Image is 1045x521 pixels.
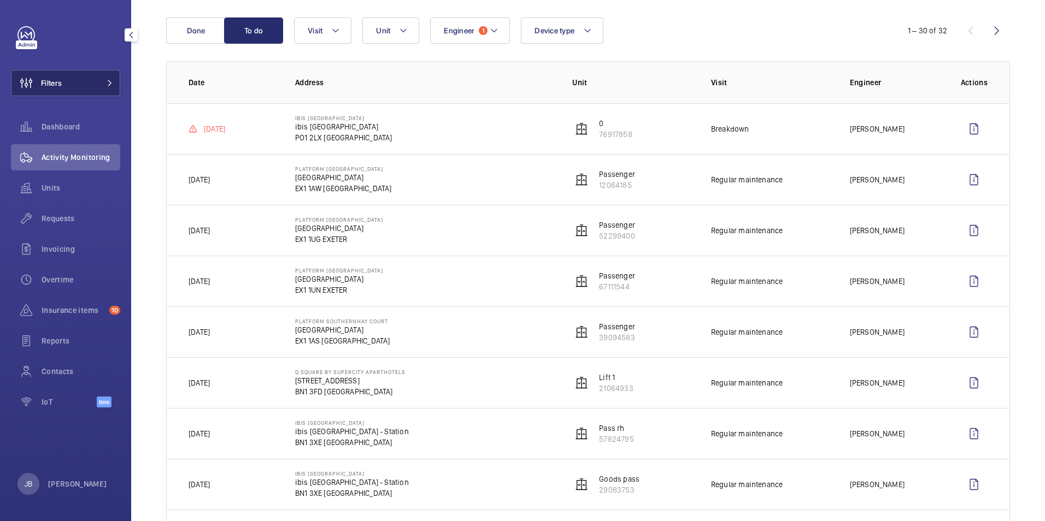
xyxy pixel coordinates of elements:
p: [GEOGRAPHIC_DATA] [295,324,390,335]
p: Passenger [599,270,635,281]
p: BN1 3XE [GEOGRAPHIC_DATA] [295,437,409,448]
span: Visit [308,26,322,35]
p: BN1 3XE [GEOGRAPHIC_DATA] [295,488,409,499]
img: elevator.svg [575,325,588,339]
p: Platform [GEOGRAPHIC_DATA] [295,216,383,223]
p: ibis [GEOGRAPHIC_DATA] [295,121,392,132]
p: Visit [711,77,832,88]
p: EX1 1UG EXETER [295,234,383,245]
span: Requests [42,213,120,224]
img: elevator.svg [575,427,588,440]
div: 1 – 30 of 32 [908,25,947,36]
p: [PERSON_NAME] [850,276,905,287]
p: ibis [GEOGRAPHIC_DATA] - Station [295,477,409,488]
p: 67111544 [599,281,635,292]
p: Passenger [599,220,635,230]
p: Q Square by Supercity Aparthotels [295,369,406,375]
span: Filters [41,78,62,88]
p: [GEOGRAPHIC_DATA] [295,274,383,285]
p: IBIS [GEOGRAPHIC_DATA] [295,115,392,121]
p: [PERSON_NAME] [850,327,905,338]
p: 57824795 [599,434,633,445]
p: [PERSON_NAME] [850,225,905,236]
p: Goods pass [599,473,639,484]
p: BN1 3FD [GEOGRAPHIC_DATA] [295,386,406,397]
button: Visit [294,17,351,44]
p: [PERSON_NAME] [850,479,905,490]
p: Date [189,77,278,88]
p: [DATE] [189,479,210,490]
p: Regular maintenance [711,327,783,338]
p: [GEOGRAPHIC_DATA] [295,172,392,183]
img: elevator.svg [575,478,588,491]
img: elevator.svg [575,376,588,389]
p: 0 [599,118,632,129]
p: [DATE] [189,428,210,439]
p: EX1 1AW [GEOGRAPHIC_DATA] [295,183,392,194]
span: Beta [97,396,111,407]
p: [PERSON_NAME] [48,478,107,489]
p: Platform [GEOGRAPHIC_DATA] [295,267,383,274]
p: Platform [GEOGRAPHIC_DATA] [295,165,392,172]
p: [PERSON_NAME] [850,428,905,439]
span: Dashboard [42,121,120,132]
p: EX1 1UN EXETER [295,285,383,295]
p: ibis [GEOGRAPHIC_DATA] - Station [295,426,409,437]
p: PO1 2LX [GEOGRAPHIC_DATA] [295,132,392,143]
p: EX1 1AS [GEOGRAPHIC_DATA] [295,335,390,346]
p: Unit [572,77,694,88]
img: elevator.svg [575,173,588,186]
img: elevator.svg [575,224,588,237]
span: Units [42,182,120,193]
p: 29083753 [599,484,639,495]
button: Done [166,17,225,44]
span: Device type [535,26,574,35]
span: Invoicing [42,244,120,254]
p: Regular maintenance [711,428,783,439]
p: [PERSON_NAME] [850,377,905,388]
span: 1 [479,26,488,35]
p: Regular maintenance [711,174,783,185]
span: Contacts [42,366,120,377]
p: [GEOGRAPHIC_DATA] [295,223,383,234]
p: JB [25,478,32,489]
button: Filters [11,70,120,96]
p: [PERSON_NAME] [850,123,905,134]
p: 52299400 [599,230,635,241]
p: [STREET_ADDRESS] [295,375,406,386]
p: Pass rh [599,423,633,434]
button: Engineer1 [430,17,510,44]
p: Engineer [850,77,943,88]
img: elevator.svg [575,122,588,135]
p: IBIS [GEOGRAPHIC_DATA] [295,470,409,477]
button: Device type [521,17,603,44]
span: Overtime [42,274,120,285]
span: 10 [109,306,120,315]
p: Platform Southernhay Court [295,318,390,324]
p: Breakdown [711,123,749,134]
span: Insurance items [42,305,105,316]
p: Regular maintenance [711,377,783,388]
p: Regular maintenance [711,276,783,287]
span: Engineer [444,26,474,35]
p: [DATE] [189,174,210,185]
p: Passenger [599,321,635,332]
p: 39094583 [599,332,635,343]
span: Activity Monitoring [42,152,120,163]
p: [DATE] [189,225,210,236]
span: Unit [376,26,390,35]
p: Actions [961,77,988,88]
span: IoT [42,396,97,407]
p: 12064185 [599,180,635,191]
p: IBIS [GEOGRAPHIC_DATA] [295,419,409,426]
img: elevator.svg [575,275,588,288]
p: [DATE] [189,377,210,388]
button: To do [224,17,283,44]
p: [DATE] [189,327,210,338]
p: [DATE] [204,123,225,134]
button: Unit [362,17,419,44]
p: Regular maintenance [711,225,783,236]
p: 76917858 [599,129,632,140]
span: Reports [42,335,120,346]
p: [PERSON_NAME] [850,174,905,185]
